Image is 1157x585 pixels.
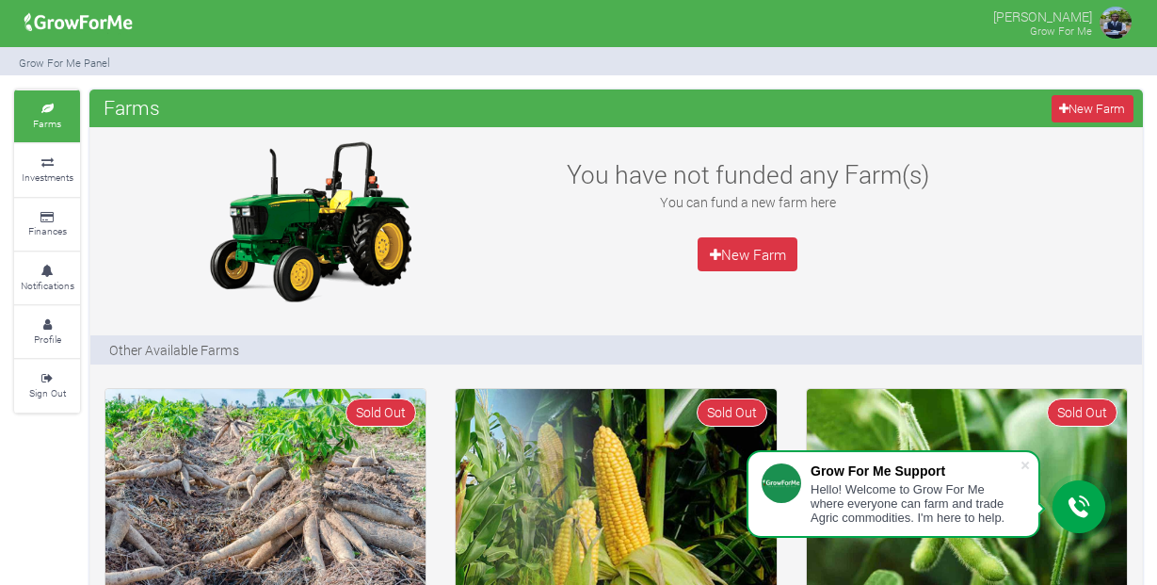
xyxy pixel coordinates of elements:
[14,252,80,304] a: Notifications
[993,4,1092,26] p: [PERSON_NAME]
[1047,398,1117,426] span: Sold Out
[19,56,110,70] small: Grow For Me Panel
[697,398,767,426] span: Sold Out
[1052,95,1133,122] a: New Farm
[14,306,80,358] a: Profile
[22,171,73,184] small: Investments
[14,90,80,142] a: Farms
[99,89,165,126] span: Farms
[811,482,1020,525] div: Hello! Welcome to Grow For Me where everyone can farm and trade Agric commodities. I'm here to help.
[21,279,74,292] small: Notifications
[811,463,1020,479] div: Grow For Me Support
[29,386,66,399] small: Sign Out
[109,340,239,360] p: Other Available Farms
[18,4,139,41] img: growforme image
[34,333,61,346] small: Profile
[33,117,61,130] small: Farms
[1030,24,1092,38] small: Grow For Me
[14,199,80,251] a: Finances
[1097,4,1134,41] img: growforme image
[14,360,80,412] a: Sign Out
[698,237,797,271] a: New Farm
[14,144,80,196] a: Investments
[545,192,949,212] p: You can fund a new farm here
[28,224,67,237] small: Finances
[345,398,416,426] span: Sold Out
[192,137,427,306] img: growforme image
[545,159,949,189] h3: You have not funded any Farm(s)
